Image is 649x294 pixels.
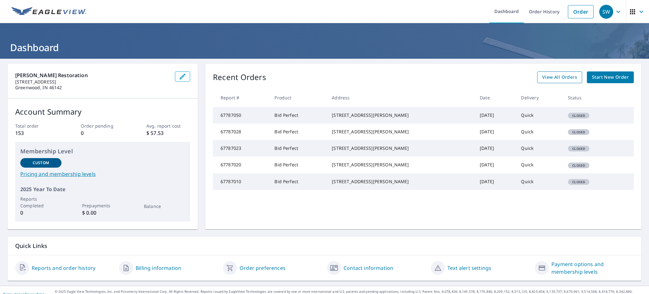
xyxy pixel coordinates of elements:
[213,140,269,157] td: 67787023
[81,129,125,137] p: 0
[475,140,516,157] td: [DATE]
[213,173,269,190] td: 67787010
[332,178,470,185] div: [STREET_ADDRESS][PERSON_NAME]
[82,202,123,209] p: Prepayments
[516,157,563,173] td: Quick
[568,5,594,18] a: Order
[20,209,61,217] p: 0
[15,129,59,137] p: 153
[516,173,563,190] td: Quick
[15,71,170,79] p: [PERSON_NAME] Restoration
[537,71,582,83] a: View All Orders
[516,88,563,107] th: Delivery
[20,170,185,178] a: Pricing and membership levels
[20,185,185,193] p: 2025 Year To Date
[15,79,170,85] p: [STREET_ADDRESS]
[344,264,393,272] a: Contact information
[269,88,327,107] th: Product
[447,264,491,272] a: Text alert settings
[569,180,589,184] span: Closed
[327,88,475,107] th: Address
[592,73,629,81] span: Start New Order
[269,157,327,173] td: Bid Perfect
[213,88,269,107] th: Report #
[146,123,190,129] p: Avg. report cost
[15,85,170,90] p: Greenwood, IN 46142
[569,146,589,151] span: Closed
[213,71,266,83] p: Recent Orders
[569,163,589,168] span: Closed
[516,107,563,124] td: Quick
[8,41,641,54] h1: Dashboard
[475,107,516,124] td: [DATE]
[213,124,269,140] td: 67787028
[332,162,470,168] div: [STREET_ADDRESS][PERSON_NAME]
[269,107,327,124] td: Bid Perfect
[15,242,634,250] p: Quick Links
[516,124,563,140] td: Quick
[475,173,516,190] td: [DATE]
[82,209,123,217] p: $ 0.00
[332,112,470,118] div: [STREET_ADDRESS][PERSON_NAME]
[269,173,327,190] td: Bid Perfect
[475,88,516,107] th: Date
[569,113,589,118] span: Closed
[20,196,61,209] p: Reports Completed
[213,107,269,124] td: 67787050
[269,124,327,140] td: Bid Perfect
[33,160,49,166] p: Custom
[15,123,59,129] p: Total order
[213,157,269,173] td: 67787020
[81,123,125,129] p: Order pending
[11,7,86,17] img: EV Logo
[587,71,634,83] a: Start New Order
[15,106,190,117] p: Account Summary
[542,73,577,81] span: View All Orders
[569,130,589,134] span: Closed
[475,124,516,140] td: [DATE]
[136,264,181,272] a: Billing information
[32,264,95,272] a: Reports and order history
[563,88,616,107] th: Status
[551,260,634,276] a: Payment options and membership levels
[146,129,190,137] p: $ 57.53
[144,203,185,210] p: Balance
[475,157,516,173] td: [DATE]
[516,140,563,157] td: Quick
[599,5,613,19] div: SW
[20,147,185,156] p: Membership Level
[332,145,470,151] div: [STREET_ADDRESS][PERSON_NAME]
[332,129,470,135] div: [STREET_ADDRESS][PERSON_NAME]
[240,264,286,272] a: Order preferences
[269,140,327,157] td: Bid Perfect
